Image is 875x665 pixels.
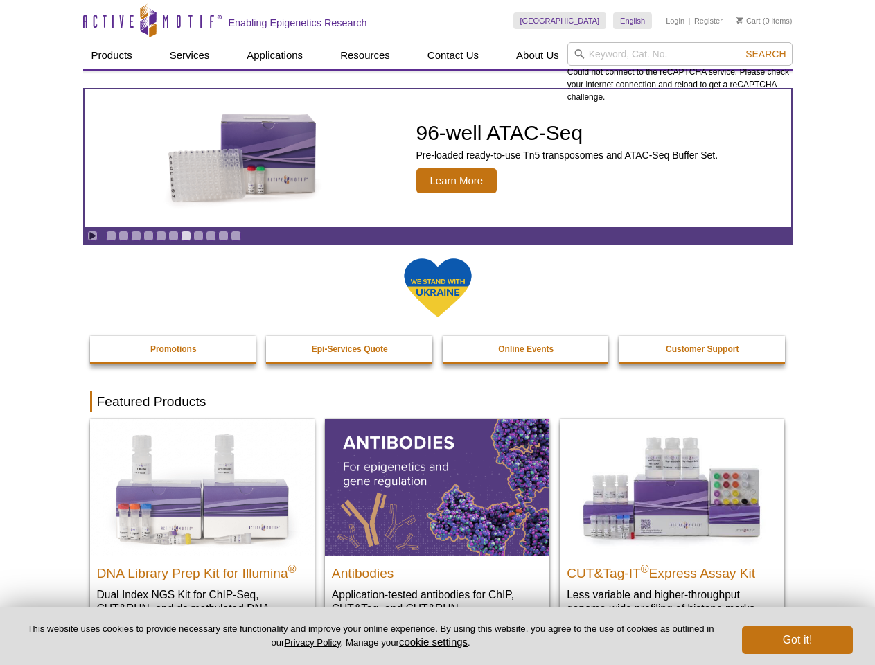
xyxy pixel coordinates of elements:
a: Go to slide 6 [168,231,179,241]
sup: ® [288,562,297,574]
a: Go to slide 8 [193,231,204,241]
a: Cart [736,16,761,26]
sup: ® [641,562,649,574]
a: Contact Us [419,42,487,69]
button: Search [741,48,790,60]
a: Go to slide 10 [218,231,229,241]
p: This website uses cookies to provide necessary site functionality and improve your online experie... [22,623,719,649]
h2: Enabling Epigenetics Research [229,17,367,29]
p: Pre-loaded ready-to-use Tn5 transposomes and ATAC-Seq Buffer Set. [416,149,718,161]
strong: Epi-Services Quote [312,344,388,354]
a: Resources [332,42,398,69]
a: [GEOGRAPHIC_DATA] [513,12,607,29]
img: Active Motif Kit photo [157,106,330,210]
h2: CUT&Tag-IT Express Assay Kit [567,560,777,580]
a: Promotions [90,336,258,362]
span: Learn More [416,168,497,193]
strong: Online Events [498,344,554,354]
a: Products [83,42,141,69]
button: Got it! [742,626,853,654]
a: Customer Support [619,336,786,362]
input: Keyword, Cat. No. [567,42,793,66]
button: cookie settings [399,636,468,648]
a: Privacy Policy [284,637,340,648]
a: Register [694,16,723,26]
a: CUT&Tag-IT® Express Assay Kit CUT&Tag-IT®Express Assay Kit Less variable and higher-throughput ge... [560,419,784,629]
img: CUT&Tag-IT® Express Assay Kit [560,419,784,555]
h2: Antibodies [332,560,542,580]
a: Go to slide 4 [143,231,154,241]
a: Go to slide 3 [131,231,141,241]
strong: Customer Support [666,344,739,354]
a: English [613,12,652,29]
a: Go to slide 1 [106,231,116,241]
a: Active Motif Kit photo 96-well ATAC-Seq Pre-loaded ready-to-use Tn5 transposomes and ATAC-Seq Buf... [85,89,791,227]
article: 96-well ATAC-Seq [85,89,791,227]
a: Go to slide 7 [181,231,191,241]
p: Dual Index NGS Kit for ChIP-Seq, CUT&RUN, and ds methylated DNA assays. [97,587,308,630]
a: Online Events [443,336,610,362]
img: DNA Library Prep Kit for Illumina [90,419,315,555]
h2: DNA Library Prep Kit for Illumina [97,560,308,580]
a: Go to slide 2 [118,231,129,241]
h2: Featured Products [90,391,786,412]
li: (0 items) [736,12,793,29]
p: Application-tested antibodies for ChIP, CUT&Tag, and CUT&RUN. [332,587,542,616]
a: Go to slide 11 [231,231,241,241]
a: Epi-Services Quote [266,336,434,362]
img: Your Cart [736,17,743,24]
h2: 96-well ATAC-Seq [416,123,718,143]
a: Toggle autoplay [87,231,98,241]
a: About Us [508,42,567,69]
a: Login [666,16,684,26]
a: Services [161,42,218,69]
a: DNA Library Prep Kit for Illumina DNA Library Prep Kit for Illumina® Dual Index NGS Kit for ChIP-... [90,419,315,643]
p: Less variable and higher-throughput genome-wide profiling of histone marks​. [567,587,777,616]
img: All Antibodies [325,419,549,555]
img: We Stand With Ukraine [403,257,472,319]
li: | [689,12,691,29]
a: Go to slide 5 [156,231,166,241]
div: Could not connect to the reCAPTCHA service. Please check your internet connection and reload to g... [567,42,793,103]
a: Go to slide 9 [206,231,216,241]
span: Search [745,48,786,60]
a: All Antibodies Antibodies Application-tested antibodies for ChIP, CUT&Tag, and CUT&RUN. [325,419,549,629]
a: Applications [238,42,311,69]
strong: Promotions [150,344,197,354]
